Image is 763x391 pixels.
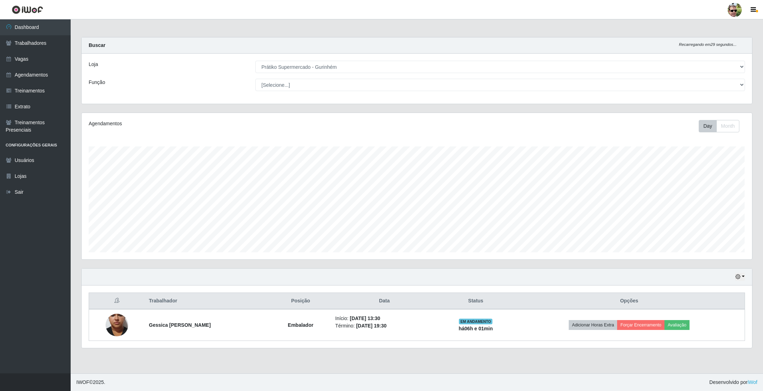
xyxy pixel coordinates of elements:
[89,42,105,48] strong: Buscar
[145,293,270,309] th: Trabalhador
[350,315,380,321] time: [DATE] 13:30
[514,293,745,309] th: Opções
[459,326,493,331] strong: há 06 h e 01 min
[709,379,757,386] span: Desenvolvido por
[569,320,617,330] button: Adicionar Horas Extra
[617,320,664,330] button: Forçar Encerramento
[149,322,211,328] strong: Gessica [PERSON_NAME]
[699,120,739,132] div: First group
[356,323,386,329] time: [DATE] 19:30
[335,315,433,322] li: Início:
[106,300,128,350] img: 1746572657158.jpeg
[747,379,757,385] a: iWof
[716,120,739,132] button: Month
[438,293,514,309] th: Status
[12,5,43,14] img: CoreUI Logo
[335,322,433,330] li: Término:
[664,320,690,330] button: Avaliação
[331,293,438,309] th: Data
[89,61,98,68] label: Loja
[459,319,492,324] span: EM ANDAMENTO
[699,120,745,132] div: Toolbar with button groups
[76,379,89,385] span: IWOF
[699,120,717,132] button: Day
[89,79,105,86] label: Função
[270,293,331,309] th: Posição
[89,120,356,127] div: Agendamentos
[679,42,737,47] i: Recarregando em 29 segundos...
[76,379,105,386] span: © 2025 .
[288,322,313,328] strong: Embalador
